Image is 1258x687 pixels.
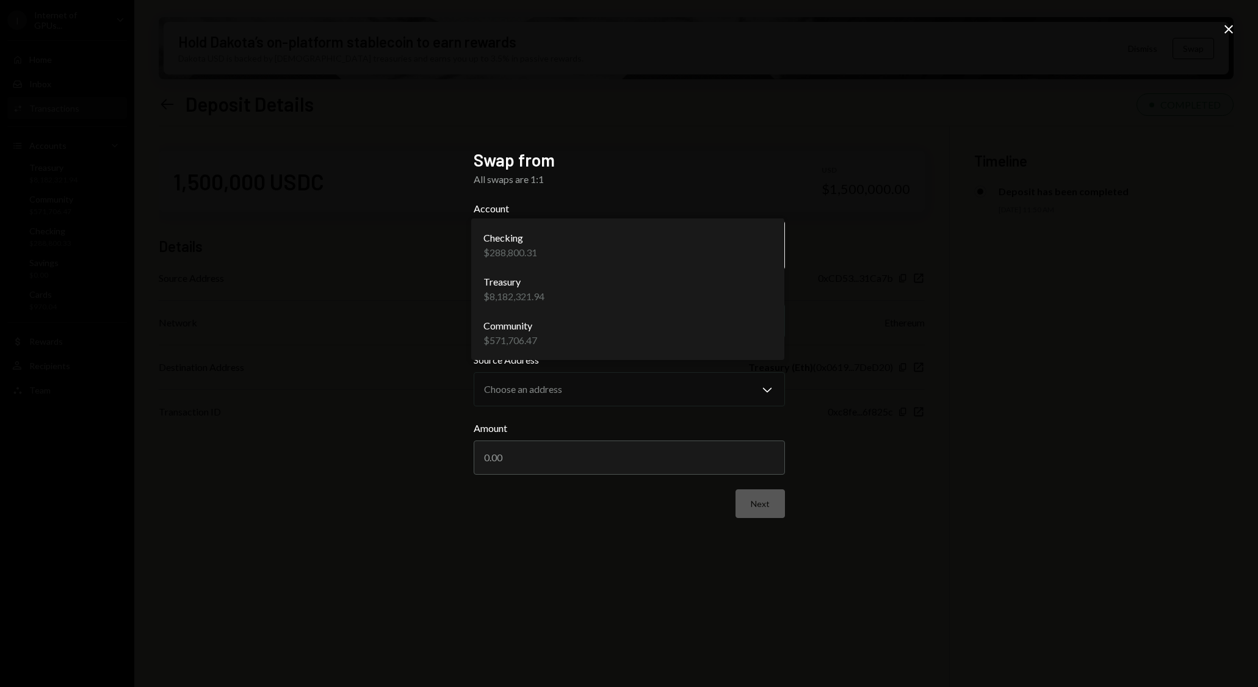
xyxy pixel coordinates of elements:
[483,318,537,333] div: Community
[483,333,537,348] div: $571,706.47
[483,275,544,289] div: Treasury
[483,289,544,304] div: $8,182,321.94
[483,231,537,245] div: Checking
[474,441,785,475] input: 0.00
[474,172,785,187] div: All swaps are 1:1
[474,148,785,172] h2: Swap from
[474,201,785,216] label: Account
[474,421,785,436] label: Amount
[474,372,785,406] button: Source Address
[483,245,537,260] div: $288,800.31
